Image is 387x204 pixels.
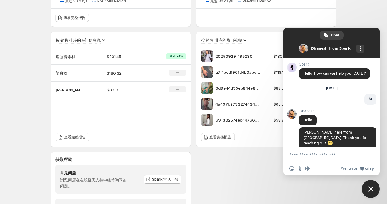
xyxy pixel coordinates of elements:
a: 查看完整报告 [55,14,89,22]
p: 瑜伽裤素材 [56,54,86,60]
p: 69130257eec4476695b1513cbed09e67 [215,117,261,123]
p: 浏览商店在在线聊天支持中经常询问的问题。 [60,177,128,189]
span: Spark [299,62,370,66]
a: We run onCrisp [341,166,374,171]
img: 4a497b2793274434a38360a2c1fd94b4 [201,98,213,110]
p: [PERSON_NAME] [56,87,86,93]
textarea: Compose your message... [289,152,361,157]
span: Send a file [297,166,302,171]
span: 查看完整报告 [64,15,85,20]
span: Spark 常见问题 [152,177,178,182]
span: Hello, how can we help you [DATE]? [303,71,366,76]
p: 塑身衣 [56,70,86,76]
img: a7f1bedf90fd4b0abcca787b94e08a1e [201,66,213,78]
h3: 按 销售 排序的热门视频 [201,37,242,43]
span: hi [369,97,372,102]
div: Close chat [362,180,380,198]
p: 20250929-195230 [215,53,261,59]
p: $65.73 [274,101,308,107]
img: 20250929-195230 [201,50,213,62]
span: 453% [173,54,184,59]
span: Audio message [305,166,310,171]
p: 4a497b2793274434a38360a2c1fd94b4 [215,101,261,107]
p: $88.72 [274,85,308,91]
span: We run on [341,166,358,171]
div: More channels [356,45,364,53]
h3: 获取帮助 [55,156,72,162]
span: Crisp [365,166,374,171]
img: 69130257eec4476695b1513cbed09e67 [201,114,213,126]
a: Spark 常见问题 [144,175,181,184]
span: Dhanesh [299,109,317,113]
a: 查看完整报告 [56,133,89,141]
p: $180.32 [107,70,148,76]
p: $180.32 [274,53,308,59]
p: $58.88 [274,117,308,123]
p: a7f1bedf90fd4b0abcca787b94e08a1e [215,69,261,75]
span: 查看完整报告 [209,135,231,140]
span: Insert an emoji [289,166,294,171]
div: [DATE] [326,86,338,90]
span: [PERSON_NAME] here from [GEOGRAPHIC_DATA]. Thank you for reaching out. [303,130,368,146]
div: Chat [320,31,344,40]
h3: 按 销售 排序的热门信息流 [56,37,101,43]
p: $331.45 [107,54,148,60]
span: Hello [303,117,312,122]
span: 查看完整报告 [64,135,86,140]
p: $118.12 [274,69,308,75]
a: 查看完整报告 [201,133,235,141]
img: 6d9e44d95eb844e88091fa9281c255ff [201,82,213,94]
h4: 常见问题 [60,170,128,176]
span: Chat [331,31,339,40]
p: $0.00 [107,87,148,93]
p: 6d9e44d95eb844e88091fa9281c255ff [215,85,261,91]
